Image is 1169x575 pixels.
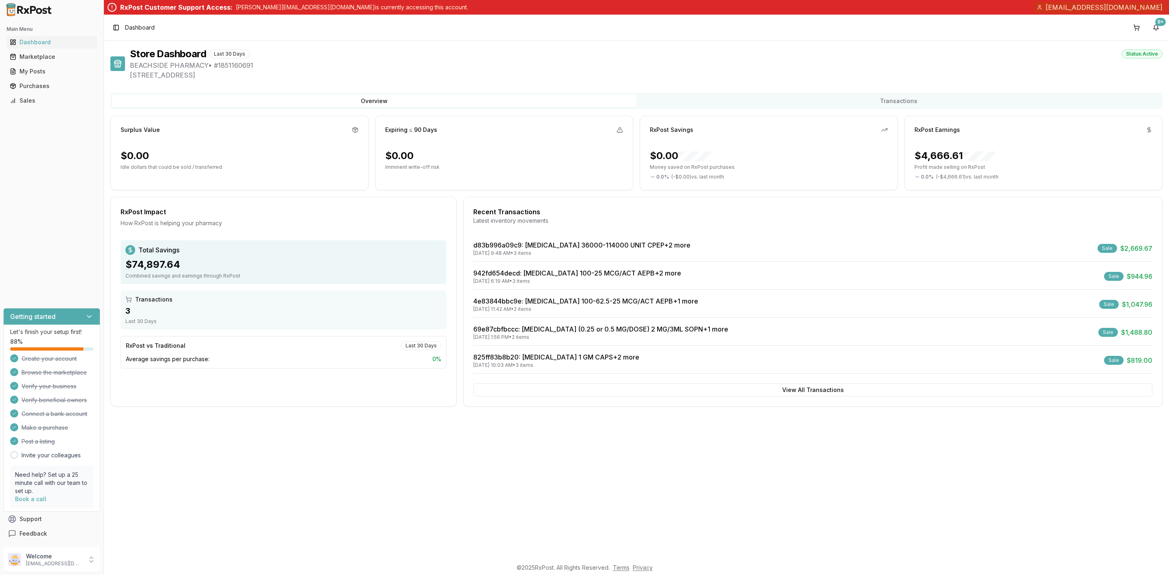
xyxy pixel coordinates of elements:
[1099,300,1119,309] div: Sale
[1104,272,1124,281] div: Sale
[125,318,442,325] div: Last 30 Days
[26,560,82,567] p: [EMAIL_ADDRESS][DOMAIN_NAME]
[3,512,100,526] button: Support
[914,164,1152,170] p: Profit made selling on RxPost
[3,80,100,93] button: Purchases
[121,149,149,162] div: $0.00
[473,383,1152,396] button: View All Transactions
[125,24,155,32] nav: breadcrumb
[671,174,724,180] span: ( - $0.00 ) vs. last month
[473,325,728,333] a: 69e87cbfbccc: [MEDICAL_DATA] (0.25 or 0.5 MG/DOSE) 2 MG/3ML SOPN+1 more
[914,126,960,134] div: RxPost Earnings
[473,334,728,340] div: [DATE] 1:56 PM • 2 items
[209,50,250,58] div: Last 30 Days
[432,355,441,363] span: 0 %
[936,174,999,180] span: ( - $4,666.61 ) vs. last month
[473,241,690,249] a: d83b996a09c9: [MEDICAL_DATA] 36000-114000 UNIT CPEP+2 more
[10,67,94,75] div: My Posts
[138,245,179,255] span: Total Savings
[15,495,46,502] a: Book a call
[121,164,358,170] p: Idle dollars that could be sold / transferred
[1098,328,1118,337] div: Sale
[1150,21,1163,34] button: 9+
[3,65,100,78] button: My Posts
[125,24,155,32] span: Dashboard
[385,164,623,170] p: Imminent write-off risk
[236,3,468,11] p: [PERSON_NAME][EMAIL_ADDRESS][DOMAIN_NAME] is currently accessing this account.
[473,306,698,312] div: [DATE] 11:42 AM • 2 items
[613,564,630,571] a: Terms
[130,60,1163,70] span: BEACHSIDE PHARMACY • # 1851160691
[10,328,93,336] p: Let's finish your setup first!
[1120,243,1152,253] span: $2,669.67
[135,295,173,304] span: Transactions
[22,368,87,377] span: Browse the marketplace
[1155,18,1166,26] div: 9+
[10,53,94,61] div: Marketplace
[22,424,68,432] span: Make a purchase
[121,207,446,217] div: RxPost Impact
[473,207,1152,217] div: Recent Transactions
[1127,271,1152,281] span: $944.96
[22,437,55,446] span: Post a listing
[6,50,97,64] a: Marketplace
[633,564,653,571] a: Privacy
[1127,355,1152,365] span: $819.00
[473,269,681,277] a: 942fd654decd: [MEDICAL_DATA] 100-25 MCG/ACT AEPB+2 more
[1046,2,1163,12] span: [EMAIL_ADDRESS][DOMAIN_NAME]
[6,64,97,79] a: My Posts
[10,38,94,46] div: Dashboard
[3,50,100,63] button: Marketplace
[125,273,442,279] div: Combined savings and earnings through RxPost
[6,26,97,32] h2: Main Menu
[6,79,97,93] a: Purchases
[130,70,1163,80] span: [STREET_ADDRESS]
[473,217,1152,225] div: Latest inventory movements
[473,250,690,256] div: [DATE] 9:48 AM • 3 items
[650,149,711,162] div: $0.00
[650,164,888,170] p: Money saved on RxPost purchases
[1122,50,1163,58] div: Status: Active
[650,126,693,134] div: RxPost Savings
[1104,356,1124,365] div: Sale
[385,149,414,162] div: $0.00
[1098,244,1117,253] div: Sale
[6,35,97,50] a: Dashboard
[1122,299,1152,309] span: $1,047.96
[3,3,55,16] img: RxPost Logo
[914,149,995,162] div: $4,666.61
[3,526,100,541] button: Feedback
[10,82,94,90] div: Purchases
[656,174,669,180] span: 0.0 %
[473,362,639,368] div: [DATE] 10:03 AM • 3 items
[6,93,97,108] a: Sales
[15,471,88,495] p: Need help? Set up a 25 minute call with our team to set up.
[921,174,934,180] span: 0.0 %
[473,297,698,305] a: 4e83844bbc9e: [MEDICAL_DATA] 100-62.5-25 MCG/ACT AEPB+1 more
[10,97,94,105] div: Sales
[26,552,82,560] p: Welcome
[10,338,23,346] span: 88 %
[22,355,77,363] span: Create your account
[125,305,442,317] div: 3
[473,278,681,284] div: [DATE] 6:19 AM • 3 items
[130,47,206,60] h1: Store Dashboard
[10,312,56,321] h3: Getting started
[19,530,47,538] span: Feedback
[3,36,100,49] button: Dashboard
[401,341,441,350] div: Last 30 Days
[126,342,185,350] div: RxPost vs Traditional
[473,353,639,361] a: 825ff83b8b20: [MEDICAL_DATA] 1 GM CAPS+2 more
[121,219,446,227] div: How RxPost is helping your pharmacy
[121,126,160,134] div: Surplus Value
[1121,327,1152,337] span: $1,488.80
[22,410,87,418] span: Connect a bank account
[3,94,100,107] button: Sales
[120,2,233,12] div: RxPost Customer Support Access:
[636,95,1161,108] button: Transactions
[125,258,442,271] div: $74,897.64
[385,126,437,134] div: Expiring ≤ 90 Days
[112,95,636,108] button: Overview
[8,553,21,566] img: User avatar
[22,451,81,459] a: Invite your colleagues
